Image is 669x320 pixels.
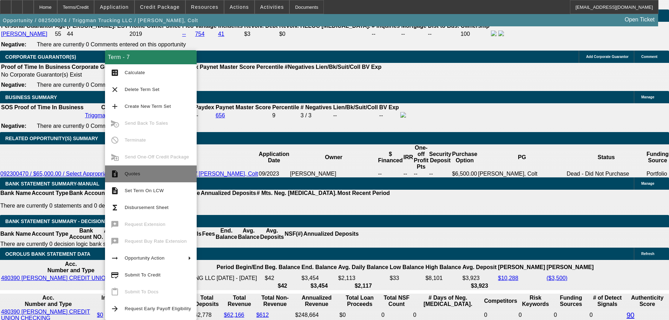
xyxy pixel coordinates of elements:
mat-icon: calculate [111,68,119,77]
th: Purchase Option [452,144,478,170]
th: Bank Account NO. [69,227,104,241]
button: Activities [255,0,289,14]
img: facebook-icon.png [400,112,406,118]
span: Activities [260,4,284,10]
td: 55 [54,30,66,38]
th: Total Loan Proceeds [339,294,380,308]
span: Submit To Credit [125,272,160,277]
div: 9 [272,112,299,119]
th: One-off Profit Pts [413,144,429,170]
b: Negative: [1,41,26,47]
td: -- [378,170,403,177]
td: $3,454 [301,275,337,282]
th: Annualized Deposits [200,190,256,197]
div: Term - 7 [105,50,197,64]
b: Lien/Bk/Suit/Coll [333,104,378,110]
span: Create New Term Set [125,104,171,109]
td: No Corporate Guarantor(s) Exist [1,71,385,78]
th: Competitors [484,294,517,308]
td: $0 [279,30,371,38]
img: facebook-icon.png [491,31,497,36]
th: Acc. Number and Type [1,261,141,274]
td: -- [403,170,414,177]
span: Disbursement Sheet [125,205,169,210]
span: Opportunity / 082500074 / Triggman Trucking LLC / [PERSON_NAME], Colt [3,18,198,23]
b: Paynet Master Score [200,64,255,70]
b: Lien/Bk/Suit/Coll [316,64,360,70]
a: $0 [97,312,103,318]
a: $612 [256,312,269,318]
span: Request Early Payoff Eligibility [125,306,191,311]
td: 44 [67,30,129,38]
button: Actions [224,0,254,14]
td: $3 [244,30,278,38]
a: ($3,500) [546,275,568,281]
a: 480390 [PERSON_NAME] CREDIT UNION CHECKING [1,275,141,281]
td: Portfolio [646,170,669,177]
b: Paydex [195,104,214,110]
th: [PERSON_NAME] [498,261,545,274]
span: Opportunity Action [125,255,165,261]
th: End. Balance [215,227,237,241]
b: # Negatives [301,104,332,110]
mat-icon: credit_score [111,271,119,279]
span: Bank Statement Summary - Decision Logic [5,218,122,224]
b: Corporate Guarantor [72,64,127,70]
th: End. Balance [301,261,337,274]
a: Open Ticket [622,14,657,26]
span: 2019 [130,31,142,37]
div: $248,664 [295,312,338,318]
td: [DATE] - [DATE] [216,275,264,282]
th: Account Type [31,190,69,197]
td: $3,923 [462,275,497,282]
th: Beg. Balance [264,261,300,274]
th: Avg. Deposit [462,261,497,274]
td: $33 [389,275,425,282]
th: $3,923 [462,282,497,289]
td: [PERSON_NAME] [290,170,378,177]
span: There are currently 0 Comments entered on this opportunity [37,82,186,88]
b: #Negatives [285,64,315,70]
td: 09/2023 [258,170,290,177]
th: Total Deposits [191,294,223,308]
td: -- [333,112,378,119]
span: Actions [230,4,249,10]
button: Application [94,0,134,14]
th: Security Deposit [429,144,452,170]
th: [PERSON_NAME] [546,261,594,274]
a: $10,288 [498,275,518,281]
th: Sum of the Total NSF Count and Total Overdraft Fee Count from Ocrolus [381,294,412,308]
mat-icon: clear [111,85,119,94]
span: RELATED OPPORTUNITY(S) SUMMARY [5,136,98,141]
th: $42 [264,282,300,289]
p: There are currently 0 statements and 0 details entered on this opportunity [0,203,390,209]
mat-icon: add [111,102,119,111]
div: 3 / 3 [301,112,332,119]
th: Authenticity Score [626,294,668,308]
th: Total Revenue [224,294,255,308]
a: 092300470 / $65,000.00 / Select Appropriate Vendor / Triggman Trucking LLC / [PERSON_NAME], Colt [0,171,258,177]
td: -- [379,112,399,119]
span: Application [100,4,129,10]
mat-icon: arrow_forward [111,305,119,313]
button: Credit Package [135,0,185,14]
span: There are currently 0 Comments entered on this opportunity [37,123,186,129]
a: $62,166 [224,312,244,318]
a: 656 [216,112,225,118]
th: Bank Account NO. [69,190,119,197]
th: $2,117 [338,282,389,289]
span: Resources [191,4,218,10]
th: Funding Sources [553,294,589,308]
b: Percentile [256,64,283,70]
th: Proof of Time In Business [1,64,71,71]
a: -- [182,31,186,37]
b: Paydex [179,64,198,70]
b: BV Exp [362,64,381,70]
th: # of Detect Signals [589,294,625,308]
th: Annualized Deposits [303,227,359,241]
mat-icon: request_quote [111,170,119,178]
span: Refresh [641,252,654,256]
th: Status [566,144,646,170]
mat-icon: description [111,187,119,195]
td: -- [428,30,460,38]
